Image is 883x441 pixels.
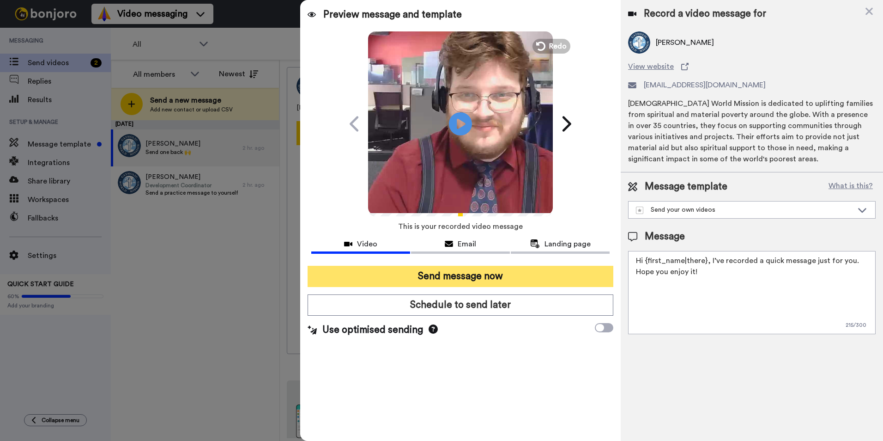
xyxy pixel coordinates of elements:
[628,251,876,334] textarea: Hi {first_name|there}, I’ve recorded a quick message just for you. Hope you enjoy it!
[322,323,423,337] span: Use optimised sending
[357,239,377,250] span: Video
[636,207,643,214] img: demo-template.svg
[458,239,476,250] span: Email
[398,216,523,237] span: This is your recorded video message
[645,180,727,194] span: Message template
[628,61,876,72] a: View website
[40,20,164,29] div: Have your cake and eat it too!🍰
[644,80,766,91] span: [EMAIL_ADDRESS][DOMAIN_NAME]
[826,180,876,194] button: What is this?
[14,14,171,177] div: message notification from Simon, 1h ago. Have your cake and eat it too!🍰 The fastest way to get t...
[645,230,685,244] span: Message
[308,266,613,287] button: Send message now
[636,205,853,214] div: Send your own videos
[544,239,591,250] span: Landing page
[40,162,164,171] p: Message from Simon, sent 1h ago
[40,20,164,159] div: Message content
[628,98,876,165] div: [DEMOGRAPHIC_DATA] World Mission is dedicated to uplifting families from spiritual and material p...
[308,294,613,316] button: Schedule to send later
[628,61,674,72] span: View website
[21,22,36,37] img: Profile image for Simon
[40,158,164,213] div: The fastest way to get the most out of your trial: Spend 10 minutes and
